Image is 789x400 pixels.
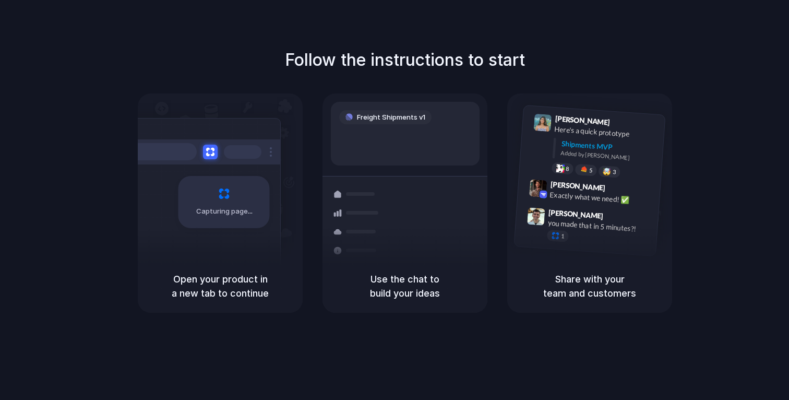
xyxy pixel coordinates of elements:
[549,189,654,207] div: Exactly what we need! ✅
[561,233,565,239] span: 1
[608,183,630,196] span: 9:42 AM
[560,149,656,164] div: Added by [PERSON_NAME]
[520,272,660,300] h5: Share with your team and customers
[589,167,593,173] span: 5
[613,117,635,130] span: 9:41 AM
[603,168,612,175] div: 🤯
[335,272,475,300] h5: Use the chat to build your ideas
[561,138,657,155] div: Shipments MVP
[550,178,605,193] span: [PERSON_NAME]
[548,206,604,221] span: [PERSON_NAME]
[613,169,616,175] span: 3
[150,272,290,300] h5: Open your product in a new tab to continue
[554,123,659,141] div: Here's a quick prototype
[566,166,569,171] span: 8
[196,206,254,217] span: Capturing page
[606,211,628,224] span: 9:47 AM
[285,48,525,73] h1: Follow the instructions to start
[547,217,652,235] div: you made that in 5 minutes?!
[555,113,610,128] span: [PERSON_NAME]
[357,112,425,123] span: Freight Shipments v1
